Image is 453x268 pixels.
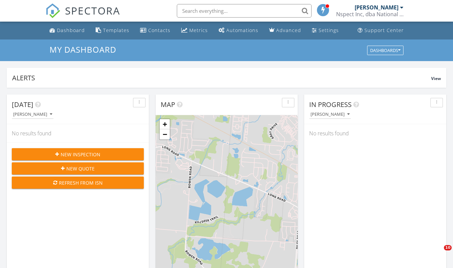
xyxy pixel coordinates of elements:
span: 10 [444,245,452,250]
span: New Quote [66,165,95,172]
a: SPECTORA [45,9,120,23]
input: Search everything... [177,4,312,18]
a: Automations (Basic) [216,24,261,37]
span: SPECTORA [65,3,120,18]
div: Advanced [276,27,301,33]
a: Templates [93,24,132,37]
a: Zoom in [160,119,170,129]
div: Automations [226,27,258,33]
a: Metrics [179,24,211,37]
a: Contacts [137,24,173,37]
button: [PERSON_NAME] [12,110,54,119]
span: My Dashboard [50,44,116,55]
div: Dashboards [370,48,400,53]
div: Settings [319,27,339,33]
div: Dashboard [57,27,85,33]
a: Advanced [266,24,304,37]
span: [DATE] [12,100,33,109]
a: Settings [309,24,342,37]
a: Dashboard [47,24,88,37]
span: In Progress [309,100,352,109]
div: [PERSON_NAME] [355,4,398,11]
button: New Inspection [12,148,144,160]
div: Templates [103,27,129,33]
div: Metrics [189,27,208,33]
span: View [431,76,441,81]
div: Support Center [364,27,404,33]
div: [PERSON_NAME] [13,112,52,117]
img: The Best Home Inspection Software - Spectora [45,3,60,18]
button: [PERSON_NAME] [309,110,351,119]
a: Support Center [355,24,407,37]
span: Map [161,100,175,109]
span: New Inspection [61,151,100,158]
div: Nspect Inc, dba National Property Inspections [336,11,403,18]
div: [PERSON_NAME] [311,112,350,117]
button: Dashboards [367,46,403,55]
div: Contacts [148,27,170,33]
a: Zoom out [160,129,170,139]
iframe: Intercom live chat [430,245,446,261]
button: New Quote [12,162,144,175]
div: Alerts [12,73,431,82]
button: Refresh from ISN [12,177,144,189]
div: No results found [7,124,149,142]
div: No results found [304,124,446,142]
div: Refresh from ISN [17,179,138,186]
